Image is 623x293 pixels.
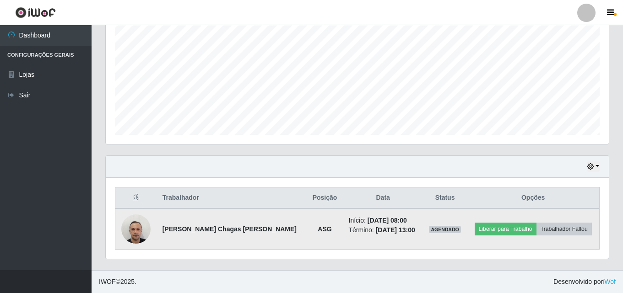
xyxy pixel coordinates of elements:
th: Opções [467,187,599,209]
span: Desenvolvido por [553,277,616,287]
img: CoreUI Logo [15,7,56,18]
th: Data [343,187,423,209]
span: IWOF [99,278,116,285]
span: © 2025 . [99,277,136,287]
img: 1746821274247.jpeg [121,209,151,248]
strong: ASG [318,225,331,233]
button: Trabalhador Faltou [536,223,592,235]
button: Liberar para Trabalho [475,223,536,235]
strong: [PERSON_NAME] Chagas [PERSON_NAME] [163,225,297,233]
th: Posição [306,187,343,209]
li: Início: [349,216,417,225]
time: [DATE] 13:00 [376,226,415,234]
th: Status [423,187,467,209]
th: Trabalhador [157,187,307,209]
time: [DATE] 08:00 [368,217,407,224]
span: AGENDADO [429,226,461,233]
li: Término: [349,225,417,235]
a: iWof [603,278,616,285]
